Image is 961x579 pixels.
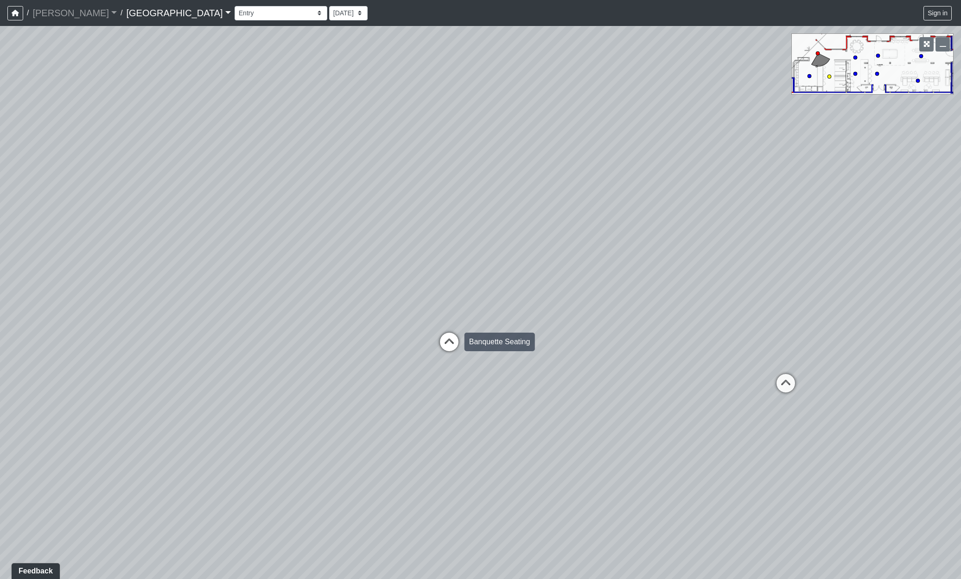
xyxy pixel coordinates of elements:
div: Banquette Seating [465,333,535,351]
button: Sign in [923,6,952,20]
span: / [117,4,126,22]
a: [PERSON_NAME] [32,4,117,22]
span: / [23,4,32,22]
iframe: Ybug feedback widget [7,560,62,579]
a: [GEOGRAPHIC_DATA] [126,4,230,22]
